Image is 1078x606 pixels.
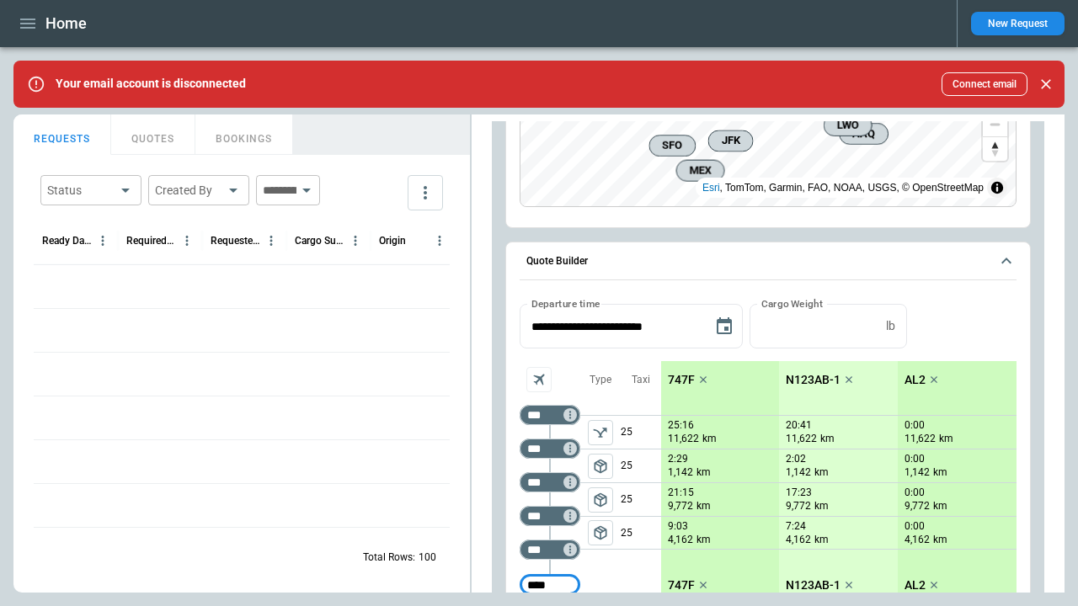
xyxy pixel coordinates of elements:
button: Ready Date & Time (UTC+03:00) column menu [92,230,114,252]
p: km [696,533,711,547]
p: 21:15 [668,486,694,499]
p: 747F [668,373,695,387]
p: km [814,533,829,547]
p: km [702,432,717,446]
p: 9,772 [786,499,811,513]
p: km [696,499,711,513]
button: QUOTES [111,114,195,155]
label: Departure time [531,296,600,311]
p: AL2 [905,373,926,387]
span: JFK [715,132,745,149]
p: 25 [621,483,661,516]
p: 1,142 [668,465,693,480]
div: dismiss [1034,66,1058,103]
div: Too short [520,405,580,425]
p: 4,162 [905,533,930,547]
p: 1,142 [905,465,930,480]
button: left aligned [588,520,613,545]
p: km [814,465,829,480]
h1: Home [45,13,87,34]
button: Choose date, selected date is Aug 20, 2025 [707,310,741,343]
p: 0:00 [905,486,925,499]
p: AL2 [905,578,926,593]
button: Requested Route column menu [260,230,282,252]
button: New Request [971,12,1065,35]
button: Required Date & Time (UTC+03:00) column menu [176,230,198,252]
div: Required Date & Time (UTC+03:00) [126,235,176,247]
p: km [933,465,947,480]
p: 0:00 [905,453,925,465]
div: Ready Date & Time (UTC+03:00) [42,235,92,247]
div: Cargo Summary [295,235,344,247]
summary: Toggle attribution [987,178,1007,198]
div: Requested Route [211,235,260,247]
p: 11,622 [905,432,936,446]
button: Quote Builder [520,242,1017,281]
p: km [696,465,711,480]
p: 11,622 [786,432,817,446]
p: 2:29 [668,453,688,465]
p: 2:02 [786,453,806,465]
a: Esri [702,182,720,194]
div: Created By [155,182,222,199]
p: 0:00 [905,419,925,432]
span: Aircraft selection [526,367,552,392]
button: left aligned [588,454,613,479]
p: 25 [621,449,661,482]
div: Too short [520,506,580,526]
p: 1,142 [786,465,811,480]
button: Zoom out [983,112,1007,136]
button: Reset bearing to north [983,136,1007,161]
span: MEX [683,162,717,178]
p: 9,772 [905,499,930,513]
div: Too short [520,439,580,459]
p: Your email account is disconnected [56,77,246,91]
button: BOOKINGS [195,114,293,155]
p: Taxi [632,373,650,387]
button: Connect email [942,72,1027,96]
button: Origin column menu [429,230,451,252]
div: Too short [520,575,580,595]
p: Type [590,373,611,387]
span: Type of sector [588,420,613,445]
p: N123AB-1 [786,373,841,387]
p: 7:24 [786,520,806,533]
button: REQUESTS [13,114,111,155]
div: Origin [379,235,406,247]
p: 100 [419,550,436,565]
p: 4,162 [668,533,693,547]
button: more [408,175,443,210]
label: Cargo Weight [761,296,823,311]
span: package_2 [592,524,609,541]
p: 20:41 [786,419,812,432]
p: 25 [621,517,661,549]
p: lb [886,319,895,333]
span: SFO [656,137,688,154]
span: AAQ [846,125,881,142]
p: km [814,499,829,513]
button: Close [1034,72,1058,96]
div: Too short [520,472,580,492]
div: Too short [520,540,580,560]
p: 9,772 [668,499,693,513]
p: N123AB-1 [786,578,841,593]
p: 4,162 [786,533,811,547]
span: Type of sector [588,520,613,545]
p: km [933,499,947,513]
h6: Quote Builder [526,256,588,267]
p: km [820,432,835,446]
span: package_2 [592,492,609,508]
span: Type of sector [588,487,613,513]
span: LWO [830,116,864,133]
button: left aligned [588,487,613,513]
button: Cargo Summary column menu [344,230,366,252]
p: 0:00 [905,520,925,533]
button: left aligned [588,420,613,445]
p: km [939,432,953,446]
div: Status [47,182,115,199]
p: km [933,533,947,547]
p: 25 [621,416,661,449]
p: 747F [668,578,695,593]
p: 11,622 [668,432,699,446]
p: 9:03 [668,520,688,533]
